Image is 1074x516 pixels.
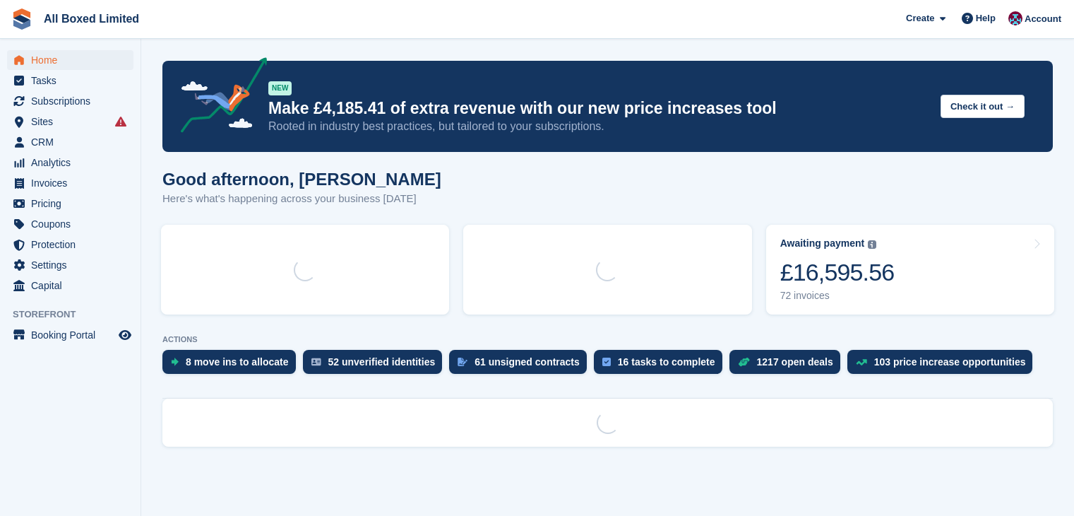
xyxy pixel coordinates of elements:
button: Check it out → [941,95,1025,118]
a: 16 tasks to complete [594,350,729,381]
p: Rooted in industry best practices, but tailored to your subscriptions. [268,119,929,134]
span: Subscriptions [31,91,116,111]
img: contract_signature_icon-13c848040528278c33f63329250d36e43548de30e8caae1d1a13099fd9432cc5.svg [458,358,467,366]
a: 61 unsigned contracts [449,350,594,381]
span: Account [1025,12,1061,26]
a: menu [7,214,133,234]
span: Sites [31,112,116,131]
span: CRM [31,132,116,152]
a: menu [7,50,133,70]
img: task-75834270c22a3079a89374b754ae025e5fb1db73e45f91037f5363f120a921f8.svg [602,358,611,366]
a: menu [7,112,133,131]
span: Booking Portal [31,325,116,345]
a: Awaiting payment £16,595.56 72 invoices [766,225,1054,315]
div: 103 price increase opportunities [874,356,1026,368]
div: 1217 open deals [757,356,833,368]
span: Create [906,11,934,25]
span: Pricing [31,194,116,213]
span: Help [976,11,996,25]
a: 8 move ins to allocate [162,350,303,381]
span: Home [31,50,116,70]
a: menu [7,276,133,295]
span: Coupons [31,214,116,234]
div: 52 unverified identities [328,356,436,368]
a: menu [7,235,133,254]
span: Storefront [13,307,141,322]
a: menu [7,173,133,193]
a: menu [7,153,133,172]
div: £16,595.56 [780,258,895,287]
div: 8 move ins to allocate [186,356,289,368]
span: Protection [31,235,116,254]
a: menu [7,255,133,275]
img: deal-1b604bf984904fb50ccaf53a9ad4b4a5d6e5aea283cecdc64d6e3604feb123c2.svg [738,357,750,367]
span: Capital [31,276,116,295]
a: All Boxed Limited [38,7,145,30]
img: Eliza Goss [1008,11,1022,25]
img: verify_identity-adf6edd0f0f0b5bbfe63781bf79b02c33cf7c696d77639b501bdc392416b5a36.svg [311,358,321,366]
a: 1217 open deals [729,350,847,381]
a: Preview store [117,327,133,344]
span: Settings [31,255,116,275]
i: Smart entry sync failures have occurred [115,116,126,127]
div: 72 invoices [780,290,895,302]
a: menu [7,71,133,90]
span: Invoices [31,173,116,193]
span: Analytics [31,153,116,172]
div: 16 tasks to complete [618,356,715,368]
a: 103 price increase opportunities [847,350,1040,381]
div: 61 unsigned contracts [475,356,580,368]
p: Make £4,185.41 of extra revenue with our new price increases tool [268,98,929,119]
img: price-adjustments-announcement-icon-8257ccfd72463d97f412b2fc003d46551f7dbcb40ab6d574587a9cd5c0d94... [169,57,268,138]
h1: Good afternoon, [PERSON_NAME] [162,170,441,189]
img: move_ins_to_allocate_icon-fdf77a2bb77ea45bf5b3d319d69a93e2d87916cf1d5bf7949dd705db3b84f3ca.svg [171,358,179,366]
div: Awaiting payment [780,238,865,250]
span: Tasks [31,71,116,90]
div: NEW [268,81,292,95]
a: menu [7,132,133,152]
p: ACTIONS [162,335,1053,344]
p: Here's what's happening across your business [DATE] [162,191,441,207]
a: 52 unverified identities [303,350,450,381]
img: icon-info-grey-7440780725fd019a000dd9b08b2336e03edf1995a4989e88bcd33f0948082b44.svg [868,240,876,249]
a: menu [7,91,133,111]
img: price_increase_opportunities-93ffe204e8149a01c8c9dc8f82e8f89637d9d84a8eef4429ea346261dce0b2c0.svg [856,359,867,365]
a: menu [7,194,133,213]
a: menu [7,325,133,345]
img: stora-icon-8386f47178a22dfd0bd8f6a31ec36ba5ce8667c1dd55bd0f319d3a0aa187defe.svg [11,8,32,30]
